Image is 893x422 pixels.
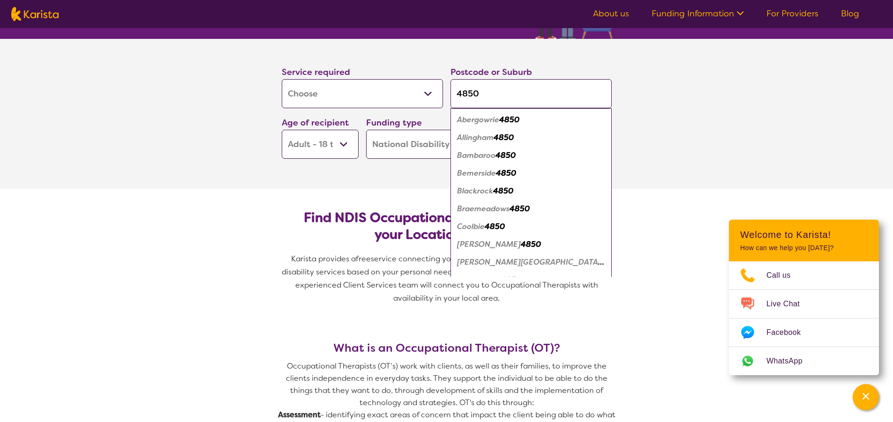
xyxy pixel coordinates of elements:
[356,254,371,264] span: free
[455,271,607,289] div: Foresthome 4850
[740,244,868,252] p: How can we help you [DATE]?
[521,239,541,249] em: 4850
[455,253,607,271] div: Dalrymple Creek 4850
[501,275,521,285] em: 4850
[499,115,519,125] em: 4850
[457,239,521,249] em: [PERSON_NAME]
[457,115,499,125] em: Abergowrie
[652,8,744,19] a: Funding Information
[282,254,614,303] span: service connecting you with Occupational Therapists and other disability services based on your p...
[457,204,510,214] em: Braemeadows
[455,236,607,253] div: Cordelia 4850
[729,220,879,375] div: Channel Menu
[593,8,629,19] a: About us
[457,257,604,267] em: [PERSON_NAME][GEOGRAPHIC_DATA]
[450,79,612,108] input: Type
[494,133,514,142] em: 4850
[457,222,485,231] em: Coolbie
[278,360,615,409] p: Occupational Therapists (OT’s) work with clients, as well as their families, to improve the clien...
[457,150,495,160] em: Bambaroo
[766,268,802,282] span: Call us
[289,209,604,243] h2: Find NDIS Occupational Therapists based on your Location & Needs
[841,8,859,19] a: Blog
[485,222,505,231] em: 4850
[853,384,879,410] button: Channel Menu
[291,254,356,264] span: Karista provides a
[11,7,59,21] img: Karista logo
[278,410,321,420] strong: Assessment
[766,326,812,340] span: Facebook
[455,218,607,236] div: Coolbie 4850
[457,186,493,196] em: Blackrock
[455,164,607,182] div: Bemerside 4850
[282,67,350,78] label: Service required
[278,341,615,355] h3: What is an Occupational Therapist (OT)?
[455,182,607,200] div: Blackrock 4850
[729,261,879,375] ul: Choose channel
[766,354,814,368] span: WhatsApp
[282,117,349,128] label: Age of recipient
[493,186,513,196] em: 4850
[510,204,530,214] em: 4850
[450,67,532,78] label: Postcode or Suburb
[740,229,868,240] h2: Welcome to Karista!
[766,8,818,19] a: For Providers
[366,117,422,128] label: Funding type
[455,147,607,164] div: Bambaroo 4850
[455,129,607,147] div: Allingham 4850
[455,200,607,218] div: Braemeadows 4850
[496,168,516,178] em: 4850
[457,168,496,178] em: Bemerside
[455,111,607,129] div: Abergowrie 4850
[766,297,811,311] span: Live Chat
[457,133,494,142] em: Allingham
[457,275,501,285] em: Foresthome
[495,150,516,160] em: 4850
[729,347,879,375] a: Web link opens in a new tab.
